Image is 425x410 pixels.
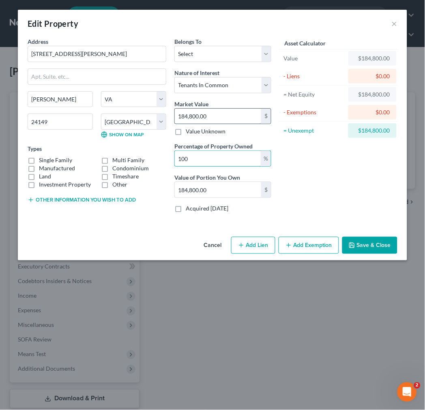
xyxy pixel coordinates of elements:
label: Value of Portion You Own [174,173,240,182]
div: = Net Equity [283,90,345,99]
button: Other information you wish to add [28,197,136,203]
button: Cancel [197,238,228,254]
input: Enter zip... [28,114,93,130]
div: % [261,151,271,166]
label: Other [112,180,127,189]
div: = Unexempt [283,127,345,135]
label: Value Unknown [186,127,225,135]
div: $184,800.00 [355,127,390,135]
div: Edit Property [28,18,78,29]
button: Add Exemption [279,237,339,254]
div: - Liens [283,72,345,80]
div: Value [283,54,345,62]
input: 0.00 [175,151,261,166]
label: Percentage of Property Owned [174,142,253,150]
button: Add Lien [231,237,275,254]
label: Types [28,144,42,153]
label: Investment Property [39,180,91,189]
div: $ [261,109,271,124]
label: Multi Family [112,156,144,164]
input: 0.00 [175,182,261,197]
label: Land [39,172,51,180]
div: $184,800.00 [355,54,390,62]
div: - Exemptions [283,108,345,116]
input: 0.00 [175,109,261,124]
label: Manufactured [39,164,75,172]
label: Nature of Interest [174,69,219,77]
span: Address [28,38,48,45]
label: Asset Calculator [284,39,326,47]
div: $0.00 [355,72,390,80]
input: Enter city... [28,92,92,107]
label: Single Family [39,156,72,164]
label: Timeshare [112,172,139,180]
a: Show on Map [101,131,144,138]
button: Save & Close [342,237,397,254]
button: × [392,19,397,28]
label: Market Value [174,100,208,108]
span: Belongs To [174,38,202,45]
label: Condominium [112,164,149,172]
div: $ [261,182,271,197]
iframe: Intercom live chat [397,382,417,402]
span: 2 [414,382,421,389]
input: Apt, Suite, etc... [28,69,166,84]
div: $184,800.00 [355,90,390,99]
div: $0.00 [355,108,390,116]
input: Enter address... [28,46,166,62]
label: Acquired [DATE] [186,204,228,213]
